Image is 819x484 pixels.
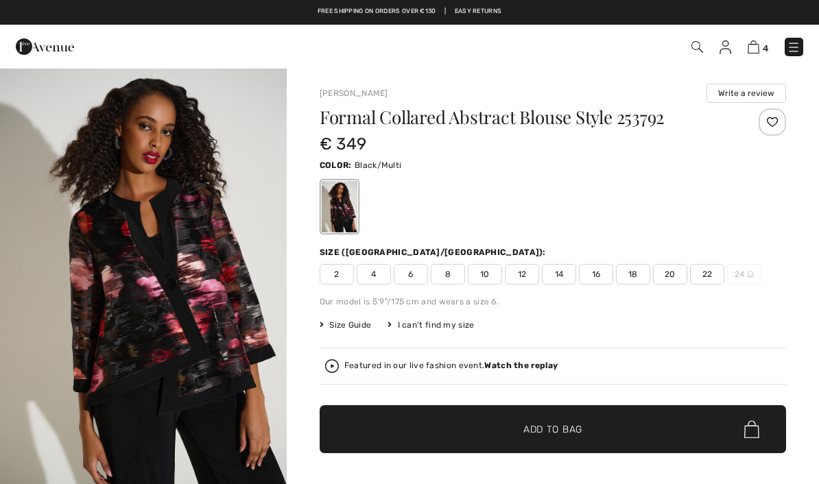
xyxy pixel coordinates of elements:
[320,160,352,170] span: Color:
[763,43,768,53] span: 4
[431,264,465,285] span: 8
[320,295,786,308] div: Our model is 5'9"/175 cm and wears a size 6.
[388,319,474,331] div: I can't find my size
[344,361,558,370] div: Featured in our live fashion event.
[748,40,759,53] img: Shopping Bag
[322,181,357,232] div: Black/Multi
[616,264,650,285] span: 18
[747,271,754,278] img: ring-m.svg
[320,319,371,331] span: Size Guide
[523,422,582,437] span: Add to Bag
[455,7,502,16] a: Easy Returns
[357,264,391,285] span: 4
[720,40,731,54] img: My Info
[16,39,74,52] a: 1ère Avenue
[727,264,761,285] span: 24
[744,420,759,438] img: Bag.svg
[653,264,687,285] span: 20
[484,361,558,370] strong: Watch the replay
[320,134,367,154] span: € 349
[707,84,786,103] button: Write a review
[318,7,436,16] a: Free shipping on orders over €130
[394,264,428,285] span: 6
[320,405,786,453] button: Add to Bag
[320,264,354,285] span: 2
[444,7,446,16] span: |
[16,33,74,60] img: 1ère Avenue
[325,359,339,373] img: Watch the replay
[468,264,502,285] span: 10
[787,40,800,54] img: Menu
[579,264,613,285] span: 16
[355,160,401,170] span: Black/Multi
[748,38,768,55] a: 4
[542,264,576,285] span: 14
[505,264,539,285] span: 12
[320,108,709,126] h1: Formal Collared Abstract Blouse Style 253792
[320,88,388,98] a: [PERSON_NAME]
[690,264,724,285] span: 22
[320,246,549,258] div: Size ([GEOGRAPHIC_DATA]/[GEOGRAPHIC_DATA]):
[691,41,703,53] img: Search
